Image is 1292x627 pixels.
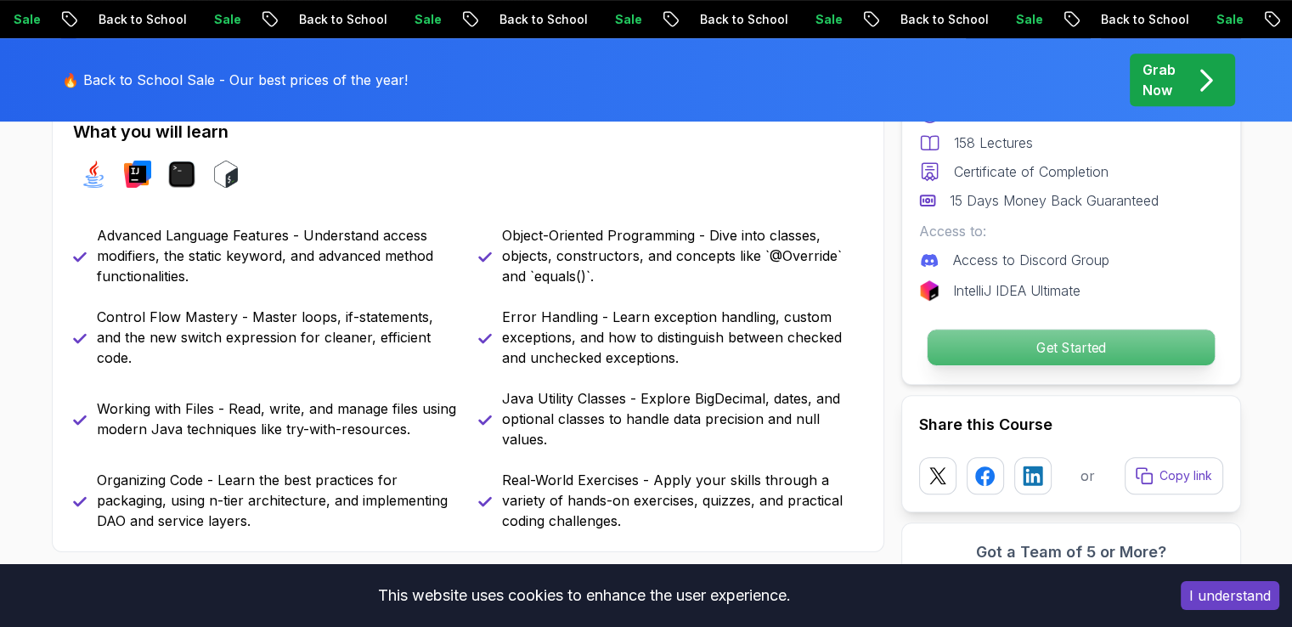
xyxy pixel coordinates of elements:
[1080,466,1095,486] p: or
[1125,457,1223,494] button: Copy link
[502,470,863,531] p: Real-World Exercises - Apply your skills through a variety of hands-on exercises, quizzes, and pr...
[1194,11,1249,28] p: Sale
[793,11,848,28] p: Sale
[926,329,1215,366] button: Get Started
[919,221,1223,241] p: Access to:
[1159,467,1212,484] p: Copy link
[502,225,863,286] p: Object-Oriented Programming - Dive into classes, objects, constructors, and concepts like `@Overr...
[124,161,151,188] img: intellij logo
[97,307,458,368] p: Control Flow Mastery - Master loops, if-statements, and the new switch expression for cleaner, ef...
[878,11,994,28] p: Back to School
[76,11,192,28] p: Back to School
[954,133,1033,153] p: 158 Lectures
[502,388,863,449] p: Java Utility Classes - Explore BigDecimal, dates, and optional classes to handle data precision a...
[950,190,1159,211] p: 15 Days Money Back Guaranteed
[97,398,458,439] p: Working with Files - Read, write, and manage files using modern Java techniques like try-with-res...
[277,11,392,28] p: Back to School
[392,11,447,28] p: Sale
[593,11,647,28] p: Sale
[97,225,458,286] p: Advanced Language Features - Understand access modifiers, the static keyword, and advanced method...
[62,70,408,90] p: 🔥 Back to School Sale - Our best prices of the year!
[919,280,939,301] img: jetbrains logo
[953,250,1109,270] p: Access to Discord Group
[13,577,1155,614] div: This website uses cookies to enhance the user experience.
[73,120,863,144] h2: What you will learn
[97,470,458,531] p: Organizing Code - Learn the best practices for packaging, using n-tier architecture, and implemen...
[1181,581,1279,610] button: Accept cookies
[1142,59,1176,100] p: Grab Now
[212,161,240,188] img: bash logo
[502,307,863,368] p: Error Handling - Learn exception handling, custom exceptions, and how to distinguish between chec...
[477,11,593,28] p: Back to School
[80,161,107,188] img: java logo
[919,540,1223,564] h3: Got a Team of 5 or More?
[953,280,1080,301] p: IntelliJ IDEA Ultimate
[1079,11,1194,28] p: Back to School
[168,161,195,188] img: terminal logo
[927,330,1214,365] p: Get Started
[994,11,1048,28] p: Sale
[678,11,793,28] p: Back to School
[192,11,246,28] p: Sale
[919,413,1223,437] h2: Share this Course
[954,161,1109,182] p: Certificate of Completion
